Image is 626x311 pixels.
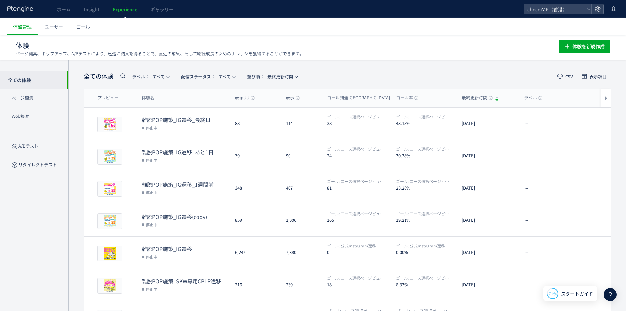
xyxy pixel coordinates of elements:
[281,108,322,140] div: 114
[327,217,391,223] dt: 165
[561,290,593,297] span: スタートガイド
[230,237,281,269] div: 6,247
[456,269,519,301] div: [DATE]
[281,237,322,269] div: 7,380
[16,41,545,50] h1: 体験
[525,217,529,223] span: --
[281,172,322,204] div: 407
[247,71,293,82] span: 最終更新時間
[286,95,300,101] span: 表示
[181,71,231,82] span: すべて
[456,237,519,269] div: [DATE]
[327,146,384,152] span: コース選択ページビュー（Sign upクリック後）
[84,6,100,13] span: Insight
[99,279,121,292] img: dc3ce2042de410862f86d70f267d82121738831881412.png
[181,73,215,80] span: 配信ステータス​：
[327,185,391,191] dt: 81
[99,118,121,131] img: d23b181af3e58d8dce0dac8e5500c38b1746604236123.png
[456,108,519,140] div: [DATE]
[146,189,157,195] span: 停止中
[327,178,384,184] span: コース選択ページビュー（Sign upクリック後）
[327,275,384,281] span: コース選択ページビュー（Sign upクリック後）
[327,120,391,126] dt: 38
[99,183,121,195] img: 84ec56f8a6605bc0936c68ee134834891746604161539.png
[142,181,230,188] dt: 離脱POP施策_IG遷移_1週間前
[396,185,456,191] dt: 23.28%
[99,247,121,260] img: d316ea024c58762678559cdcdf27339d1734931538539.png
[84,72,113,81] span: 全ての体験
[525,249,529,256] span: --
[396,114,451,119] span: コース選択ページビュー（Sign upクリック後）
[525,282,529,288] span: --
[590,74,607,79] span: 表示項目
[327,249,391,255] dt: 0
[396,275,451,281] span: コース選択ページビュー（Sign upクリック後）
[128,71,173,82] button: ラベル：すべて
[13,23,32,30] span: 体験管理
[177,71,239,82] button: 配信ステータス​：すべて
[396,211,451,216] span: コース選択ページビュー（Sign upクリック後）
[146,157,157,163] span: 停止中
[327,114,384,119] span: コース選択ページビュー（Sign upクリック後）
[327,211,384,216] span: コース選択ページビュー（Sign upクリック後）
[396,217,456,223] dt: 19.21%
[230,204,281,236] div: 859
[113,6,137,13] span: Experience
[396,249,456,255] dt: 0.00%
[281,204,322,236] div: 1,006
[462,95,493,101] span: 最終更新時間
[230,172,281,204] div: 348
[524,95,542,101] span: ラベル
[97,95,119,101] span: プレビュー
[146,286,157,292] span: 停止中
[456,140,519,172] div: [DATE]
[396,95,418,101] span: ゴール率
[327,152,391,159] dt: 24
[327,243,376,248] span: 公式Instagram遷移
[235,95,255,101] span: 表示UU
[396,152,456,159] dt: 30.38%
[281,140,322,172] div: 90
[142,148,230,156] dt: 離脱POP施策_IG遷移_あと1日
[230,140,281,172] div: 79
[151,6,174,13] span: ギャラリー
[57,6,71,13] span: ホーム
[146,124,157,131] span: 停止中
[525,4,584,14] span: chocoZAP（香港）
[396,178,451,184] span: コース選択ページビュー（Sign upクリック後）
[247,73,264,80] span: 並び順：
[559,40,610,53] button: 体験を新規作成
[142,95,154,101] span: 体験名
[146,221,157,228] span: 停止中
[142,245,230,253] dt: 離脱POP施策_IG遷移
[525,120,529,127] span: --
[572,40,605,53] span: 体験を新規作成
[327,95,395,101] span: ゴール到達[GEOGRAPHIC_DATA]
[396,243,445,248] span: 公式Instagram遷移
[142,213,230,220] dt: 離脱POP施策_IG遷移(copy)
[243,71,301,82] button: 並び順：最終更新時間
[142,277,230,285] dt: 離脱POP施策_SKW専用CPLP遷移
[16,51,304,57] p: ページ編集、ポップアップ、A/Bテストにより、迅速に結果を得ることで、直近の成果、そして継続成長のためのナレッジを獲得することができます。
[549,291,557,296] span: 71%
[565,74,573,79] span: CSV
[76,23,90,30] span: ゴール
[132,73,149,80] span: ラベル：
[281,269,322,301] div: 239
[553,71,577,82] button: CSV
[577,71,611,82] button: 表示項目
[230,108,281,140] div: 88
[396,281,456,288] dt: 8.33%
[525,185,529,191] span: --
[396,146,451,152] span: コース選択ページビュー（Sign upクリック後）
[45,23,63,30] span: ユーザー
[525,153,529,159] span: --
[456,172,519,204] div: [DATE]
[99,215,121,227] img: c7fe8ae2795c268a369a4e7eb08d52431745572332131.png
[396,120,456,126] dt: 43.18%
[456,204,519,236] div: [DATE]
[230,269,281,301] div: 216
[146,253,157,260] span: 停止中
[99,150,121,163] img: 3542ecfb672bd31b505c7531d9e1fa5e1746604207226.png
[142,116,230,124] dt: 離脱POP施策_IG遷移_最終日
